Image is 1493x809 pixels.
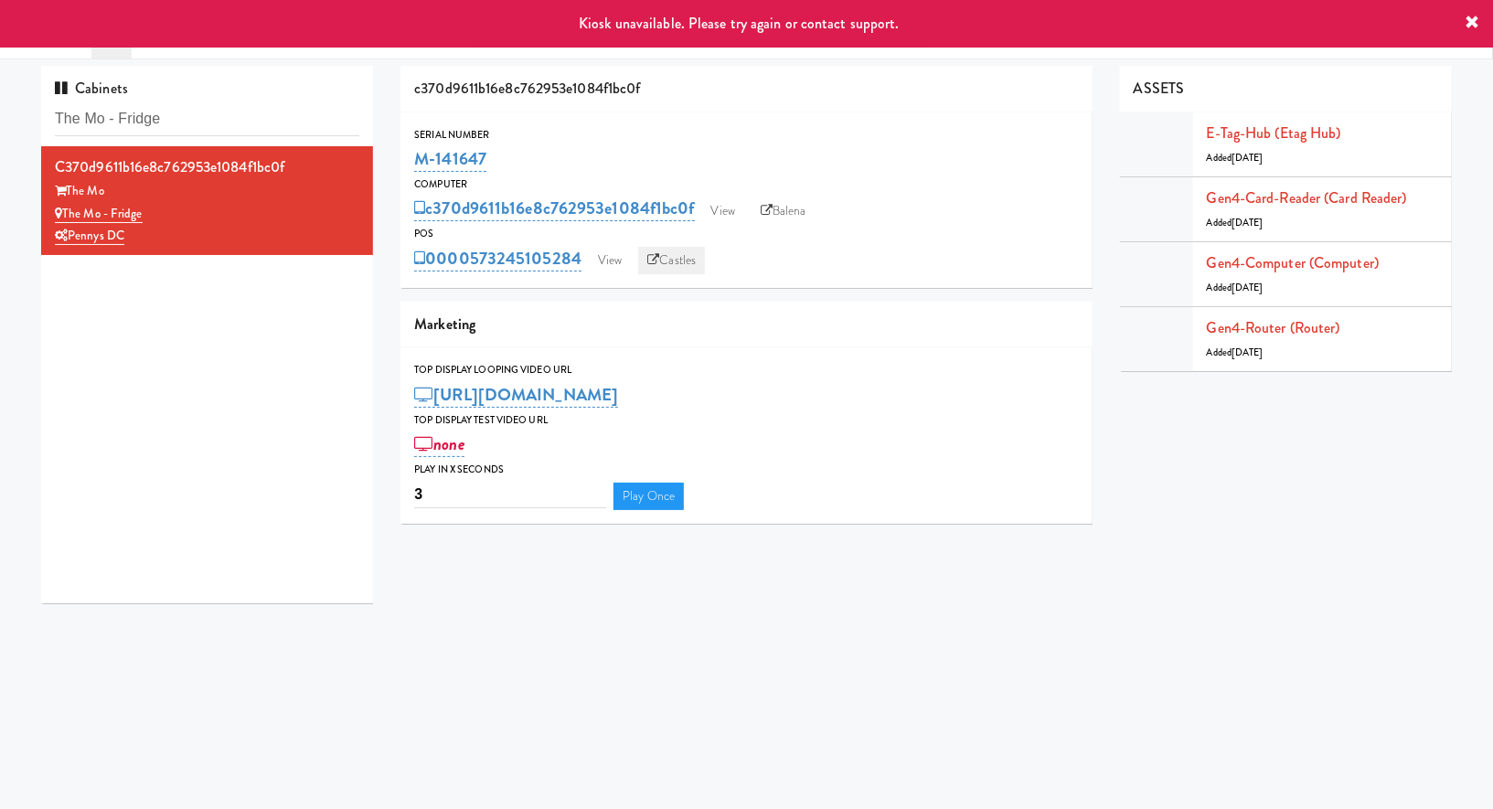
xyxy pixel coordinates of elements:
div: c370d9611b16e8c762953e1084f1bc0f [400,66,1093,112]
div: Serial Number [414,126,1079,144]
span: ASSETS [1134,78,1185,99]
a: Castles [638,247,705,274]
a: Pennys DC [55,227,124,245]
a: Play Once [613,483,684,510]
div: The Mo [55,180,359,203]
span: Added [1207,281,1264,294]
a: c370d9611b16e8c762953e1084f1bc0f [414,196,694,221]
span: Kiosk unavailable. Please try again or contact support. [579,13,900,34]
a: none [414,431,464,457]
div: Top Display Test Video Url [414,411,1079,430]
a: Gen4-router (Router) [1207,317,1340,338]
a: [URL][DOMAIN_NAME] [414,382,618,408]
a: View [702,197,744,225]
a: M-141647 [414,146,486,172]
div: c370d9611b16e8c762953e1084f1bc0f [55,154,359,181]
div: Play in X seconds [414,461,1079,479]
li: c370d9611b16e8c762953e1084f1bc0fThe Mo The Mo - FridgePennys DC [41,146,373,255]
input: Search cabinets [55,102,359,136]
span: Added [1207,151,1264,165]
a: Balena [752,197,816,225]
span: [DATE] [1232,281,1264,294]
a: Gen4-card-reader (Card Reader) [1207,187,1407,208]
div: POS [414,225,1079,243]
a: The Mo - Fridge [55,205,143,223]
span: [DATE] [1232,346,1264,359]
a: View [589,247,631,274]
span: Marketing [414,314,475,335]
span: Cabinets [55,78,128,99]
div: Computer [414,176,1079,194]
a: 0000573245105284 [414,246,581,271]
span: Added [1207,216,1264,229]
a: E-tag-hub (Etag Hub) [1207,122,1341,144]
span: Added [1207,346,1264,359]
span: [DATE] [1232,151,1264,165]
div: Top Display Looping Video Url [414,361,1079,379]
span: [DATE] [1232,216,1264,229]
a: Gen4-computer (Computer) [1207,252,1379,273]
